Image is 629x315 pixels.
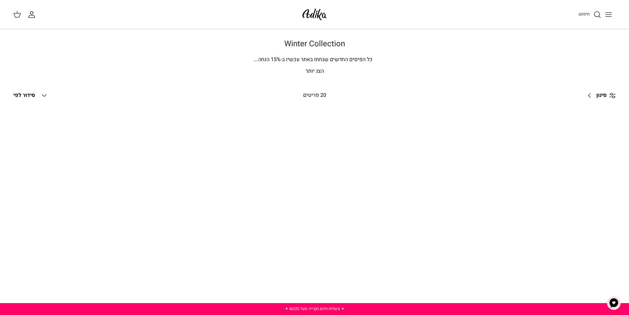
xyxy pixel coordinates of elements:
span: % הנחה. [253,56,281,63]
span: כל הפיסים החדשים שנחתו באתר עכשיו ב- [281,56,372,63]
span: סינון [596,91,607,100]
a: החשבון שלי [28,11,38,19]
button: Toggle menu [601,7,616,22]
span: סידור לפי [13,91,35,99]
a: סינון [583,88,616,103]
button: צ'אט [604,293,624,313]
button: סידור לפי [13,88,48,103]
div: 20 פריטים [245,91,384,100]
p: הצג יותר [84,67,546,76]
span: חיפוש [578,11,590,17]
img: Adika IL [300,7,329,22]
span: 15 [271,56,277,63]
a: ✦ משלוח חינם בקנייה מעל ₪220 ✦ [285,306,344,312]
h1: Winter Collection [84,39,546,49]
a: חיפוש [578,11,601,19]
